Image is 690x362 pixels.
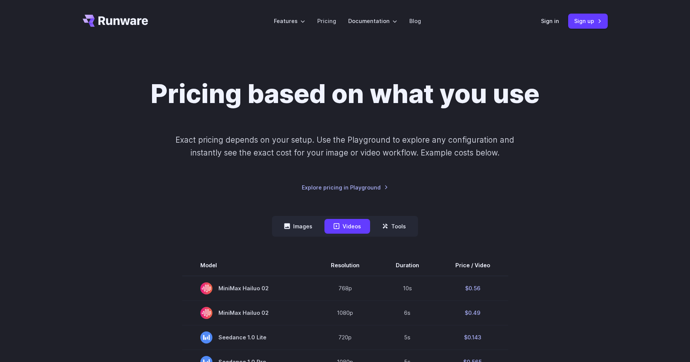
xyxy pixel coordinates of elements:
p: Exact pricing depends on your setup. Use the Playground to explore any configuration and instantl... [161,134,529,159]
a: Go to / [83,15,148,27]
td: 10s [378,276,437,301]
h1: Pricing based on what you use [151,79,539,109]
a: Sign in [541,17,559,25]
td: $0.143 [437,325,508,350]
td: 5s [378,325,437,350]
a: Sign up [568,14,608,28]
td: $0.49 [437,300,508,325]
th: Duration [378,255,437,276]
td: 6s [378,300,437,325]
td: 768p [313,276,378,301]
span: MiniMax Hailuo 02 [200,282,295,294]
label: Documentation [348,17,397,25]
a: Explore pricing in Playground [302,183,388,192]
th: Resolution [313,255,378,276]
button: Tools [373,219,415,234]
th: Model [182,255,313,276]
button: Videos [324,219,370,234]
th: Price / Video [437,255,508,276]
td: $0.56 [437,276,508,301]
a: Blog [409,17,421,25]
a: Pricing [317,17,336,25]
td: 1080p [313,300,378,325]
label: Features [274,17,305,25]
button: Images [275,219,321,234]
td: 720p [313,325,378,350]
span: MiniMax Hailuo 02 [200,307,295,319]
span: Seedance 1.0 Lite [200,331,295,344]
